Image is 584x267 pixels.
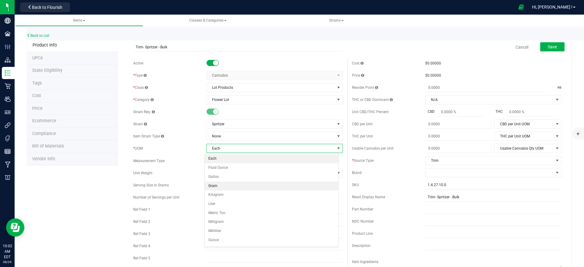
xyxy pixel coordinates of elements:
[352,231,373,236] span: Product Line
[205,172,339,182] li: Gallon
[32,144,64,149] span: Bill of Materials
[32,118,56,123] span: Ecommerce
[554,95,561,104] span: select
[352,219,374,224] span: NDC Number
[133,134,164,138] span: Item Strain Type
[133,110,155,114] span: Strain Req.
[506,108,551,116] input: 0.0000 %
[352,207,373,211] span: Part Number
[133,256,150,260] span: Ref Field 5
[425,120,492,128] input: 0.0000
[207,120,335,128] span: Spritzer
[516,44,528,50] a: Cancel
[205,190,339,199] li: Kilogram
[205,154,339,163] li: Each
[6,218,24,237] iframe: Resource center
[3,243,12,260] p: 10:02 AM EDT
[27,33,49,38] a: Back to List
[5,122,11,128] inline-svg: Integrations
[5,96,11,102] inline-svg: Users
[5,161,11,168] inline-svg: Manufacturing
[133,195,179,199] span: Number of Servings per Unit
[205,209,339,218] li: Metric Ton
[133,232,150,236] span: Ref Field 3
[352,146,394,151] span: Usable Cannabis per Unit
[3,260,12,264] p: 08/24
[133,244,150,248] span: Ref Field 4
[133,61,143,65] span: Active
[32,55,43,61] span: Tag
[32,68,62,73] span: Tag
[514,1,528,13] span: Open Ecommerce Menu
[425,83,544,92] input: 0.0000
[207,95,335,104] span: Flower Lot
[32,81,42,86] span: Tag
[5,18,11,24] inline-svg: Company
[352,110,389,114] span: Unit CBD/THC Percent
[32,106,43,111] span: Price
[32,5,62,10] span: Back to Flourish
[133,146,143,151] span: UOM
[335,95,342,104] span: select
[352,98,393,102] span: THC or CBD Dominant
[438,108,483,116] input: 0.0000 %
[207,132,335,140] span: None
[5,44,11,50] inline-svg: Configuration
[5,57,11,63] inline-svg: Distribution
[554,156,561,165] span: select
[558,83,561,92] span: ea
[352,73,364,78] span: Price
[495,144,554,153] span: Usable Cannabis Qty UOM
[352,183,359,187] span: SKU
[133,183,169,187] span: Serving Size in Grams
[495,120,554,128] span: CBD per Unit UOM
[554,132,561,140] span: select
[532,5,572,9] span: Hi, [PERSON_NAME] !
[425,61,441,65] span: $0.00000
[20,2,70,12] button: Back to Flourish
[207,144,335,153] span: Each
[5,83,11,89] inline-svg: Retail
[5,31,11,37] inline-svg: Facilities
[352,122,373,126] span: CBD per Unit
[5,70,11,76] inline-svg: Inventory
[5,109,11,115] inline-svg: User Roles
[205,217,339,227] li: Milligram
[207,83,335,92] span: Lot Products
[425,132,492,140] input: 0.0000
[335,83,342,92] span: select
[352,195,385,199] span: Retail Display Name
[329,18,344,23] span: Strains
[495,132,554,140] span: THC per Unit UOM
[352,244,370,248] span: Description
[205,199,339,209] li: Liter
[554,120,561,128] span: select
[205,245,339,254] li: Pint
[425,144,492,153] input: 0.0000
[352,134,373,138] span: THC per Unit
[133,43,343,52] input: Item name
[540,42,565,51] button: Save
[426,95,554,104] span: N/A
[205,236,339,245] li: Ounce
[426,156,554,165] span: Trim
[493,109,505,114] span: THC
[352,85,378,90] span: Reorder Point
[554,144,561,153] span: select
[5,135,11,141] inline-svg: Tags
[133,159,165,163] span: Measurement Type
[352,61,363,65] span: Cost
[205,182,339,191] li: Gram
[73,18,85,23] span: Items
[352,158,374,163] span: Source Type
[133,220,150,224] span: Ref Field 2
[548,44,557,49] span: Save
[5,148,11,154] inline-svg: Reports
[32,156,55,161] span: Vendor Info
[133,171,152,175] span: Unit Weight
[425,109,437,114] span: CBD
[32,131,56,136] span: Compliance
[133,122,147,126] span: Strain
[205,227,339,236] li: Milliliter
[133,98,154,102] span: Category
